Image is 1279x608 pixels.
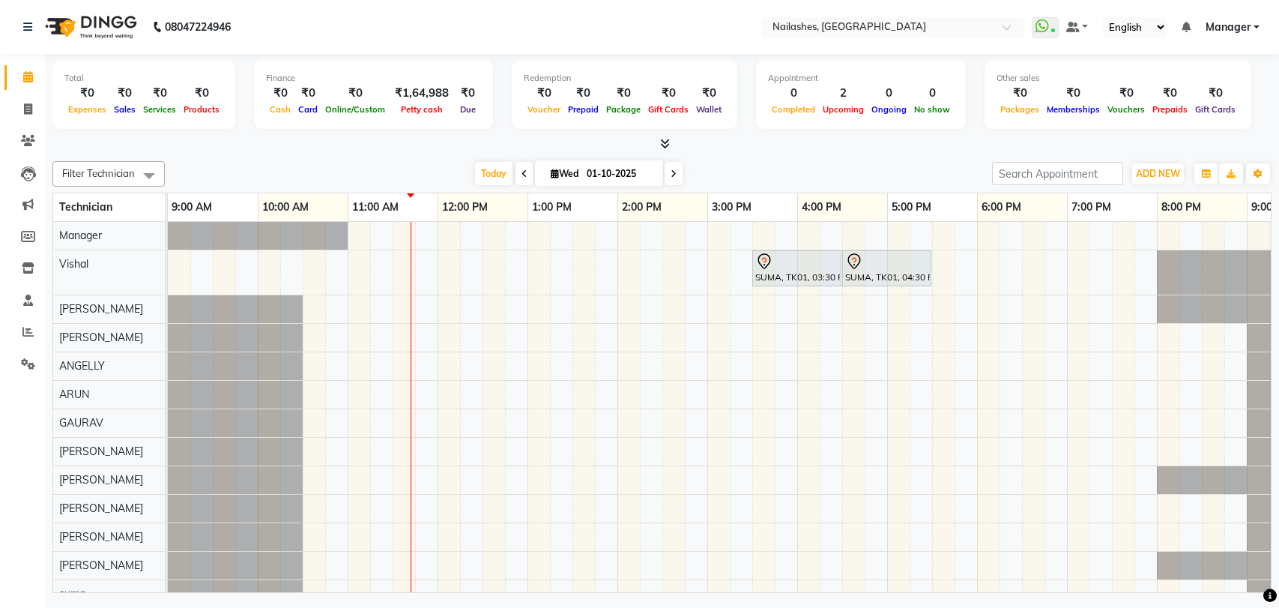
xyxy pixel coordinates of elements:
[59,445,143,458] span: [PERSON_NAME]
[59,530,143,544] span: [PERSON_NAME]
[844,253,930,284] div: SUMA, TK01, 04:30 PM-05:30 PM, Nail Art French Color-Hand
[1158,196,1205,218] a: 8:00 PM
[618,196,665,218] a: 2:00 PM
[258,196,312,218] a: 10:00 AM
[524,85,564,102] div: ₹0
[564,104,602,115] span: Prepaid
[139,85,180,102] div: ₹0
[110,85,139,102] div: ₹0
[294,85,321,102] div: ₹0
[888,196,935,218] a: 5:00 PM
[524,72,725,85] div: Redemption
[180,104,223,115] span: Products
[59,473,143,487] span: [PERSON_NAME]
[165,6,231,48] b: 08047224946
[754,253,840,284] div: SUMA, TK01, 03:30 PM-04:30 PM, Nail Extensions Gel-Hand
[389,85,455,102] div: ₹1,64,988
[62,167,135,179] span: Filter Technician
[819,104,868,115] span: Upcoming
[1104,104,1149,115] span: Vouchers
[59,416,103,430] span: GAURAV
[692,85,725,102] div: ₹0
[819,85,868,102] div: 2
[602,85,644,102] div: ₹0
[64,104,110,115] span: Expenses
[59,331,143,344] span: [PERSON_NAME]
[455,85,481,102] div: ₹0
[1136,168,1180,179] span: ADD NEW
[59,200,112,214] span: Technician
[294,104,321,115] span: Card
[602,104,644,115] span: Package
[266,85,294,102] div: ₹0
[59,359,105,373] span: ANGELLY
[59,229,102,242] span: Manager
[321,85,389,102] div: ₹0
[1149,104,1191,115] span: Prepaids
[768,72,954,85] div: Appointment
[582,163,657,185] input: 2025-10-01
[139,104,180,115] span: Services
[438,196,492,218] a: 12:00 PM
[397,104,447,115] span: Petty cash
[180,85,223,102] div: ₹0
[1068,196,1115,218] a: 7:00 PM
[59,559,143,572] span: [PERSON_NAME]
[59,587,85,601] span: suma
[692,104,725,115] span: Wallet
[644,104,692,115] span: Gift Cards
[348,196,402,218] a: 11:00 AM
[59,502,143,515] span: [PERSON_NAME]
[168,196,216,218] a: 9:00 AM
[1043,104,1104,115] span: Memberships
[1206,19,1251,35] span: Manager
[768,85,819,102] div: 0
[708,196,755,218] a: 3:00 PM
[528,196,575,218] a: 1:00 PM
[547,168,582,179] span: Wed
[992,162,1123,185] input: Search Appointment
[997,85,1043,102] div: ₹0
[910,85,954,102] div: 0
[64,72,223,85] div: Total
[1191,85,1239,102] div: ₹0
[644,85,692,102] div: ₹0
[456,104,480,115] span: Due
[1132,163,1184,184] button: ADD NEW
[1191,104,1239,115] span: Gift Cards
[64,85,110,102] div: ₹0
[564,85,602,102] div: ₹0
[978,196,1025,218] a: 6:00 PM
[59,257,88,271] span: Vishal
[59,388,89,401] span: ARUN
[110,104,139,115] span: Sales
[38,6,141,48] img: logo
[1104,85,1149,102] div: ₹0
[1149,85,1191,102] div: ₹0
[524,104,564,115] span: Voucher
[997,72,1239,85] div: Other sales
[868,85,910,102] div: 0
[59,302,143,316] span: [PERSON_NAME]
[266,72,481,85] div: Finance
[475,162,512,185] span: Today
[1043,85,1104,102] div: ₹0
[321,104,389,115] span: Online/Custom
[266,104,294,115] span: Cash
[868,104,910,115] span: Ongoing
[768,104,819,115] span: Completed
[910,104,954,115] span: No show
[997,104,1043,115] span: Packages
[798,196,845,218] a: 4:00 PM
